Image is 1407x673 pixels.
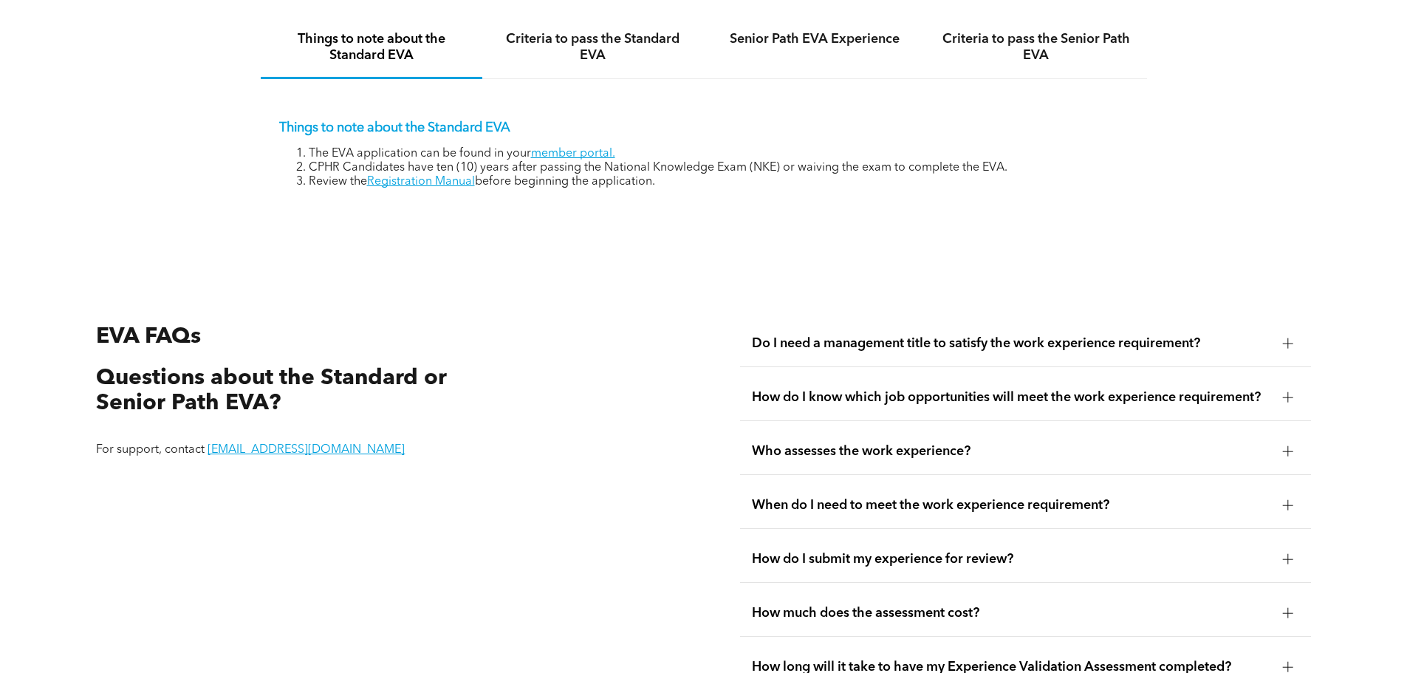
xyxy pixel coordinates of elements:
li: Review the before beginning the application. [309,175,1129,189]
a: Registration Manual [367,176,475,188]
h4: Criteria to pass the Standard EVA [496,31,691,64]
span: For support, contact [96,444,205,456]
span: When do I need to meet the work experience requirement? [752,497,1271,513]
span: How do I know which job opportunities will meet the work experience requirement? [752,389,1271,406]
span: Questions about the Standard or Senior Path EVA? [96,367,447,415]
span: How do I submit my experience for review? [752,551,1271,567]
h4: Senior Path EVA Experience [717,31,912,47]
a: [EMAIL_ADDRESS][DOMAIN_NAME] [208,444,405,456]
p: Things to note about the Standard EVA [279,120,1129,136]
h4: Criteria to pass the Senior Path EVA [939,31,1134,64]
h4: Things to note about the Standard EVA [274,31,469,64]
li: CPHR Candidates have ten (10) years after passing the National Knowledge Exam (NKE) or waiving th... [309,161,1129,175]
span: Do I need a management title to satisfy the work experience requirement? [752,335,1271,352]
a: member portal. [531,148,615,160]
span: How much does the assessment cost? [752,605,1271,621]
span: EVA FAQs [96,326,201,348]
span: Who assesses the work experience? [752,443,1271,460]
li: The EVA application can be found in your [309,147,1129,161]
